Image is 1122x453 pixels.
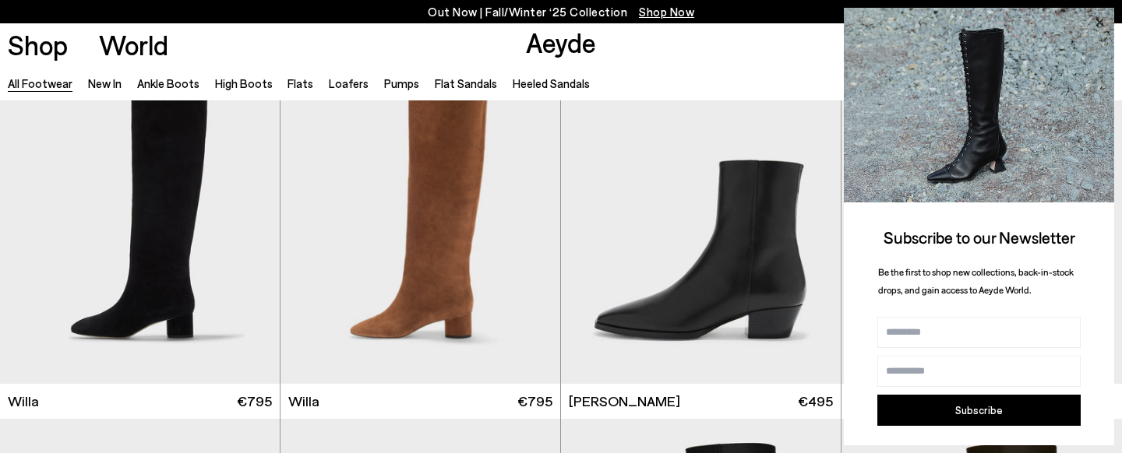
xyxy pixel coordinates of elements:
[137,76,199,90] a: Ankle Boots
[215,76,273,90] a: High Boots
[878,266,1074,295] span: Be the first to shop new collections, back-in-stock drops, and gain access to Aeyde World.
[280,33,560,384] div: 1 / 6
[8,76,72,90] a: All Footwear
[280,33,560,384] a: Next slide Previous slide
[237,392,272,411] span: €795
[513,76,590,90] a: Heeled Sandals
[435,76,497,90] a: Flat Sandals
[8,392,39,411] span: Willa
[526,26,596,58] a: Aeyde
[798,392,833,411] span: €495
[639,5,694,19] span: Navigate to /collections/new-in
[561,33,841,384] img: Baba Pointed Cowboy Boots
[841,33,1122,384] img: Baba Pointed Cowboy Boots
[517,392,552,411] span: €795
[88,76,122,90] a: New In
[8,31,68,58] a: Shop
[569,392,680,411] span: [PERSON_NAME]
[877,395,1081,426] button: Subscribe
[841,384,1122,419] a: [PERSON_NAME] €495
[884,227,1075,247] span: Subscribe to our Newsletter
[384,76,419,90] a: Pumps
[280,33,560,384] img: Willa Suede Knee-High Boots
[99,31,168,58] a: World
[428,2,694,22] p: Out Now | Fall/Winter ‘25 Collection
[561,384,841,419] a: [PERSON_NAME] €495
[288,392,319,411] span: Willa
[280,384,560,419] a: Willa €795
[329,76,369,90] a: Loafers
[288,76,313,90] a: Flats
[844,8,1114,202] img: 2a6287a1333c9a56320fd6e7b3c4a9a9.jpg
